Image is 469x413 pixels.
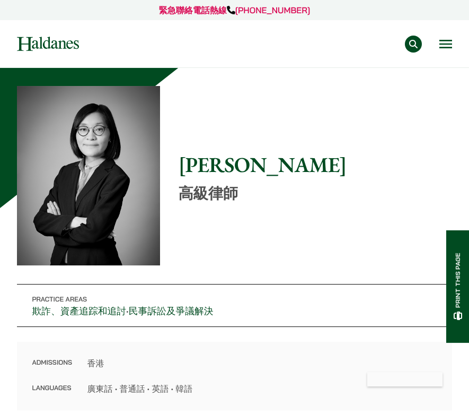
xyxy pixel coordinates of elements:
dd: 廣東話 • 普通話 • 英語 • 韓語 [87,382,437,395]
img: Logo of Haldanes [17,37,79,51]
a: 欺詐、資產追踪和追討 [32,305,126,317]
dt: Admissions [32,357,72,382]
h1: [PERSON_NAME] [178,152,452,177]
p: • [17,284,452,327]
button: Search [405,36,422,53]
button: Open menu [439,40,452,48]
p: 高級律師 [178,185,452,203]
dt: Languages [32,382,72,395]
span: Practice Areas [32,296,87,304]
a: 民事訴訟及爭議解決 [129,305,214,317]
a: 緊急聯絡電話熱線[PHONE_NUMBER] [159,5,311,15]
dd: 香港 [87,357,437,369]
